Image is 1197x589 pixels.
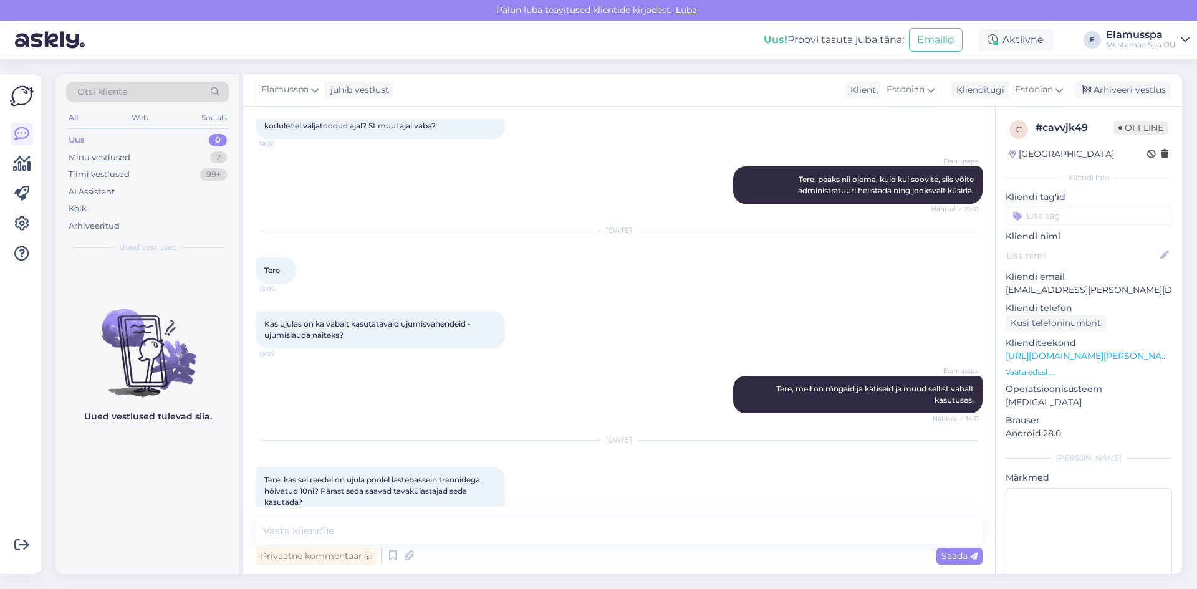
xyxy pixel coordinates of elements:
div: Elamusspa [1106,30,1176,40]
div: [GEOGRAPHIC_DATA] [1009,148,1114,161]
span: 19:20 [259,140,306,149]
div: Aktiivne [978,29,1054,51]
span: Estonian [887,83,925,97]
span: Tere [264,266,280,275]
div: juhib vestlust [325,84,389,97]
div: Minu vestlused [69,151,130,164]
img: No chats [56,287,239,399]
span: Saada [941,550,978,562]
div: 99+ [200,168,227,181]
div: All [66,110,80,126]
a: ElamusspaMustamäe Spa OÜ [1106,30,1190,50]
span: Elamusspa [261,83,309,97]
img: Askly Logo [10,84,34,108]
span: Uued vestlused [119,242,177,253]
input: Lisa tag [1006,206,1172,225]
div: Proovi tasuta juba täna: [764,32,904,47]
p: Operatsioonisüsteem [1006,383,1172,396]
span: c [1016,125,1022,134]
div: Privaatne kommentaar [256,548,377,565]
div: Uus [69,134,85,146]
p: Vaata edasi ... [1006,366,1172,378]
span: Otsi kliente [77,85,127,98]
p: Kliendi nimi [1006,230,1172,243]
span: Tere, kas sel reedel on ujula poolel lastebassein trennidega hõivatud 10ni? Pärast seda saavad ta... [264,475,482,507]
input: Lisa nimi [1006,249,1158,262]
span: Elamusspa [932,156,979,166]
div: Arhiveeri vestlus [1075,82,1171,98]
p: [MEDICAL_DATA] [1006,396,1172,409]
div: [PERSON_NAME] [1006,453,1172,464]
div: Mustamäe Spa OÜ [1106,40,1176,50]
a: [URL][DOMAIN_NAME][PERSON_NAME] [1006,350,1178,362]
span: Nähtud ✓ 21:01 [931,204,979,214]
div: # cavvjk49 [1036,120,1113,135]
button: Emailid [909,28,963,52]
span: 13:07 [259,349,306,358]
div: Klienditugi [951,84,1004,97]
div: Web [129,110,151,126]
p: [EMAIL_ADDRESS][PERSON_NAME][DOMAIN_NAME] [1006,284,1172,297]
b: Uus! [764,34,787,45]
span: Tere, meil on rõngaid ja kätiseid ja muud sellist vabalt kasutuses. [776,384,976,405]
p: Android 28.0 [1006,427,1172,440]
div: Kõik [69,203,87,215]
span: Nähtud ✓ 14:11 [932,414,979,423]
p: Brauser [1006,414,1172,427]
p: Märkmed [1006,471,1172,484]
span: Luba [672,4,701,16]
div: Kliendi info [1006,172,1172,183]
p: Kliendi telefon [1006,302,1172,315]
div: Tiimi vestlused [69,168,130,181]
span: Tere, peaks nii olema, kuid kui soovite, siis võite administratuuri helistada ning jooksvalt küsida. [798,175,976,195]
span: Elamusspa [932,366,979,375]
span: 13:06 [259,284,306,294]
div: 2 [210,151,227,164]
span: Estonian [1015,83,1053,97]
div: E [1084,31,1101,49]
div: AI Assistent [69,186,115,198]
div: Küsi telefoninumbrit [1006,315,1106,332]
p: Uued vestlused tulevad siia. [84,410,212,423]
div: Socials [199,110,229,126]
div: Arhiveeritud [69,220,120,232]
div: [DATE] [256,434,983,446]
div: 0 [209,134,227,146]
span: Offline [1113,121,1168,135]
div: Klient [845,84,876,97]
div: [DATE] [256,225,983,236]
p: Kliendi tag'id [1006,191,1172,204]
p: Kliendi email [1006,271,1172,284]
p: Klienditeekond [1006,337,1172,350]
span: Kas ujulas on ka vabalt kasutatavaid ujumisvahendeid - ujumislauda näiteks? [264,319,473,340]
